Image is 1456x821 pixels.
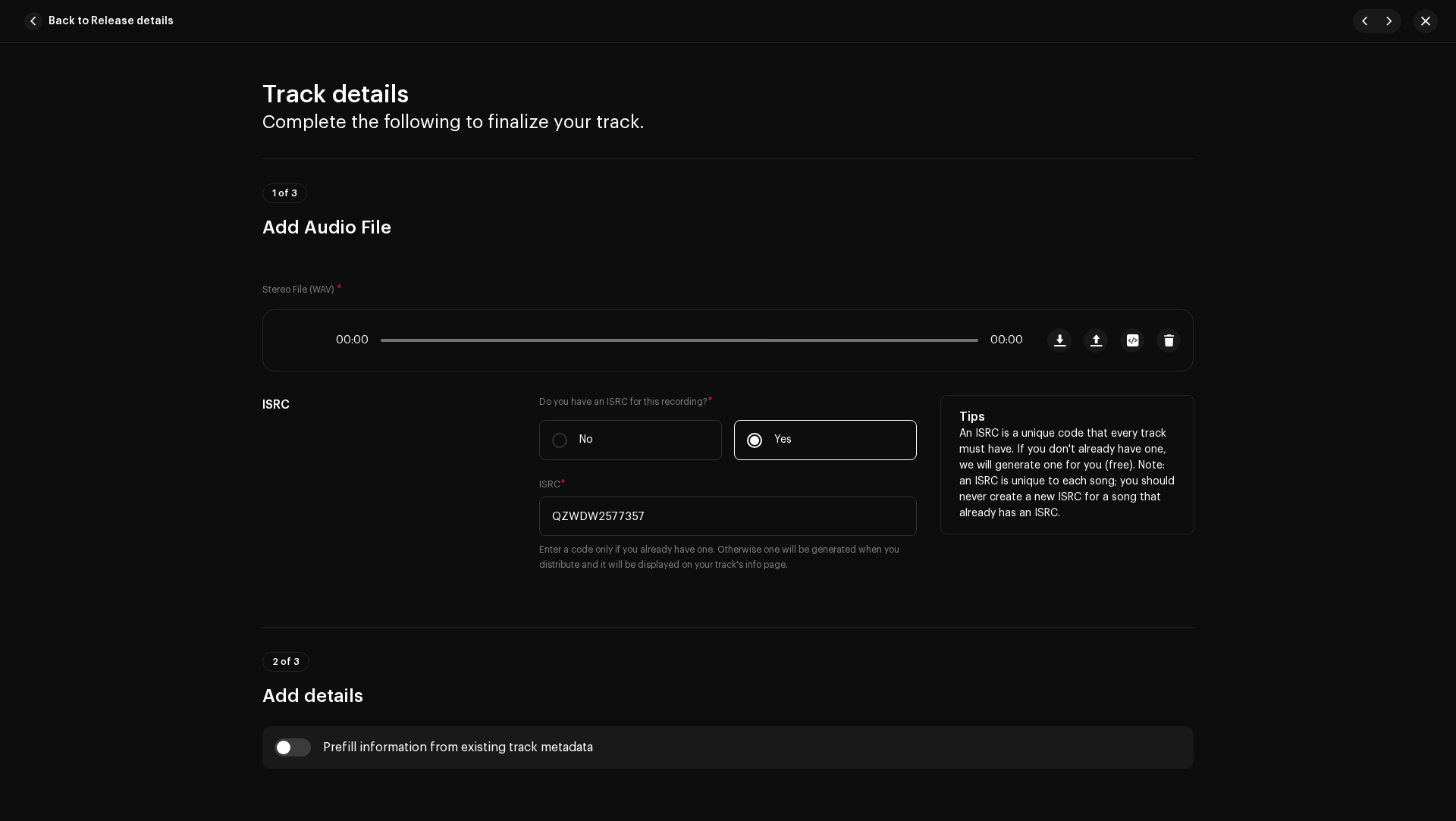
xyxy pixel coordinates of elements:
label: Do you have an ISRC for this recording? [539,396,917,408]
h5: Tips [959,408,1175,426]
div: Prefill information from existing track metadata [323,741,593,754]
h3: Add details [262,684,1194,708]
h3: Add Audio File [262,215,1194,240]
h3: Complete the following to finalize your track. [262,110,1194,134]
label: ISRC [539,478,566,490]
p: Yes [774,432,792,448]
p: An ISRC is a unique code that every track must have. If you don't already have one, we will gener... [959,426,1175,522]
small: Stereo File (WAV) [262,285,334,294]
h5: ISRC [262,396,515,414]
input: ABXYZ####### [539,497,917,536]
p: No [579,432,593,448]
span: 00:00 [984,334,1023,346]
span: 2 of 3 [272,657,300,666]
h2: Track details [262,80,1194,110]
small: Enter a code only if you already have one. Otherwise one will be generated when you distribute an... [539,542,917,572]
span: 00:00 [336,334,375,346]
span: 1 of 3 [272,189,297,198]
